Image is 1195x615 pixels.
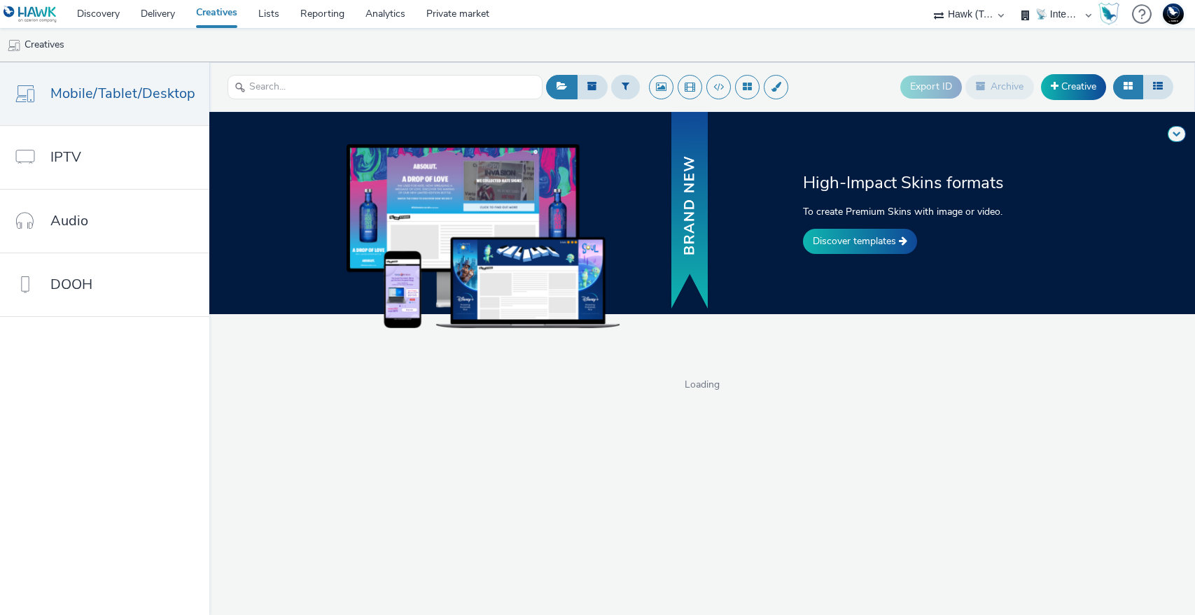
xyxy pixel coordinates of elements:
p: To create Premium Skins with image or video. [803,204,1042,219]
span: Mobile/Tablet/Desktop [50,83,195,104]
button: Archive [965,75,1034,99]
img: mobile [7,38,21,52]
img: undefined Logo [4,6,57,23]
span: IPTV [50,147,81,167]
img: Support Hawk [1163,3,1184,24]
img: example of skins on dekstop, tablet and mobile devices [347,144,620,327]
button: Table [1142,75,1173,99]
a: Creative [1041,74,1106,99]
img: banner with new text [669,110,711,312]
span: Audio [50,211,88,231]
button: Grid [1113,75,1143,99]
img: Hawk Academy [1098,3,1119,25]
a: Hawk Academy [1098,3,1125,25]
a: Discover templates [803,229,917,254]
span: Loading [209,378,1195,392]
span: DOOH [50,274,92,295]
input: Search... [228,75,543,99]
button: Export ID [900,76,962,98]
h2: High-Impact Skins formats [803,171,1042,194]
